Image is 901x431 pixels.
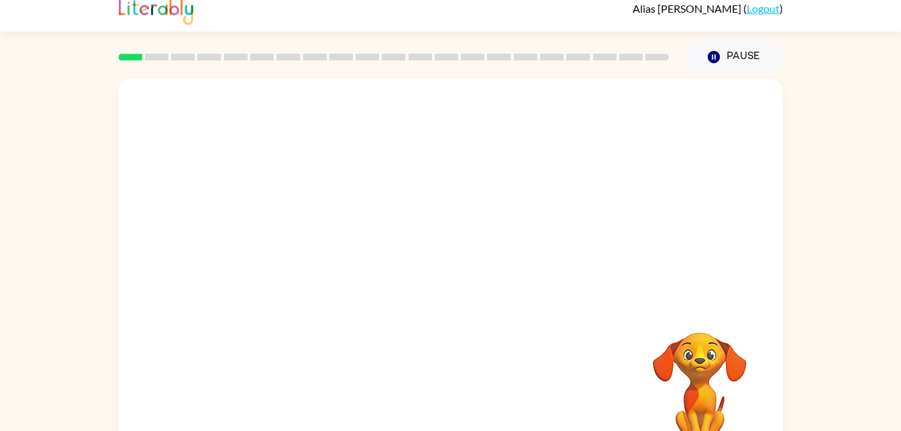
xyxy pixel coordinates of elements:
span: Alias [PERSON_NAME] [633,2,743,15]
a: Logout [747,2,780,15]
div: ( ) [633,2,783,15]
button: Pause [686,42,783,73]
